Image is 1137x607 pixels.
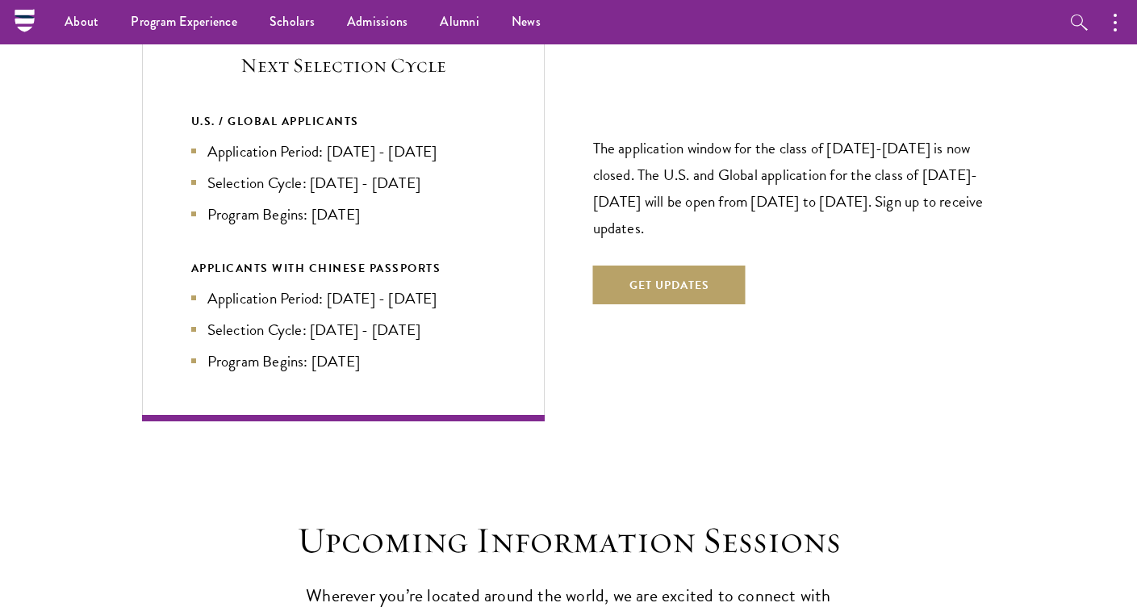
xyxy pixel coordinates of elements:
[191,258,495,278] div: APPLICANTS WITH CHINESE PASSPORTS
[291,518,847,563] h2: Upcoming Information Sessions
[593,135,996,241] p: The application window for the class of [DATE]-[DATE] is now closed. The U.S. and Global applicat...
[191,287,495,310] li: Application Period: [DATE] - [DATE]
[191,140,495,163] li: Application Period: [DATE] - [DATE]
[191,350,495,373] li: Program Begins: [DATE]
[593,266,746,304] button: Get Updates
[191,171,495,195] li: Selection Cycle: [DATE] - [DATE]
[191,111,495,132] div: U.S. / GLOBAL APPLICANTS
[191,52,495,79] h5: Next Selection Cycle
[191,203,495,226] li: Program Begins: [DATE]
[191,318,495,341] li: Selection Cycle: [DATE] - [DATE]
